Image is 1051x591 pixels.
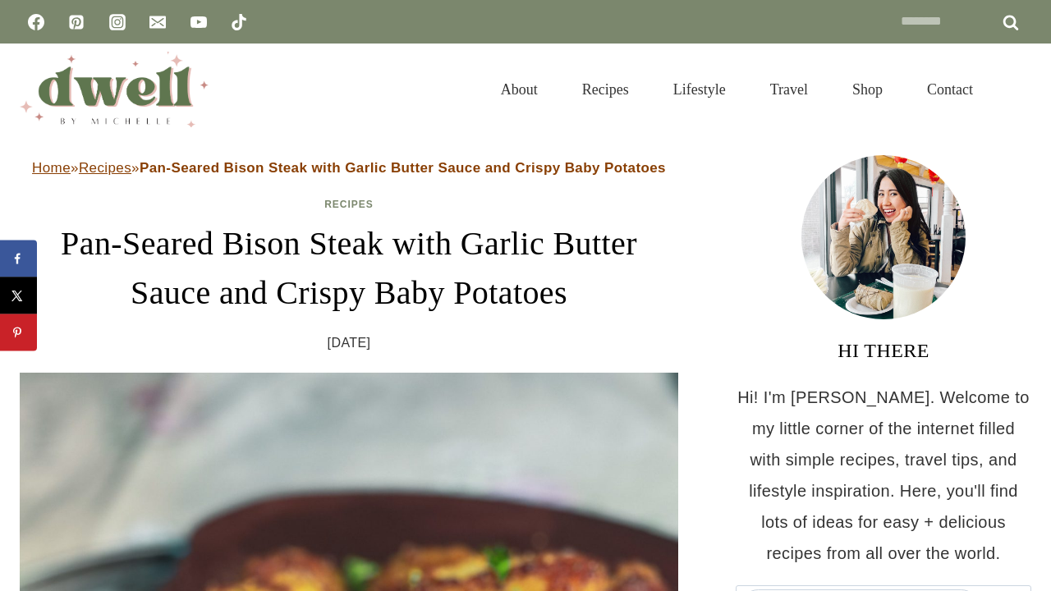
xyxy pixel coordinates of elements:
[20,52,209,127] img: DWELL by michelle
[479,61,995,118] nav: Primary Navigation
[141,6,174,39] a: Email
[830,61,905,118] a: Shop
[140,160,666,176] strong: Pan-Seared Bison Steak with Garlic Butter Sauce and Crispy Baby Potatoes
[32,160,71,176] a: Home
[1003,76,1031,103] button: View Search Form
[905,61,995,118] a: Contact
[182,6,215,39] a: YouTube
[20,6,53,39] a: Facebook
[60,6,93,39] a: Pinterest
[736,336,1031,365] h3: HI THERE
[748,61,830,118] a: Travel
[479,61,560,118] a: About
[324,199,374,210] a: Recipes
[223,6,255,39] a: TikTok
[32,160,666,176] span: » »
[101,6,134,39] a: Instagram
[736,382,1031,569] p: Hi! I'm [PERSON_NAME]. Welcome to my little corner of the internet filled with simple recipes, tr...
[560,61,651,118] a: Recipes
[79,160,131,176] a: Recipes
[651,61,748,118] a: Lifestyle
[328,331,371,355] time: [DATE]
[20,219,678,318] h1: Pan-Seared Bison Steak with Garlic Butter Sauce and Crispy Baby Potatoes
